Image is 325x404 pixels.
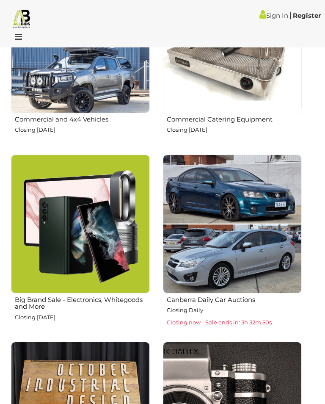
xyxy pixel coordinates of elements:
h2: Big Brand Sale - Electronics, Whitegoods and More [15,294,150,310]
img: Allbids.com.au [12,8,32,28]
img: Big Brand Sale - Electronics, Whitegoods and More [11,155,150,293]
p: Closing [DATE] [15,125,150,135]
a: Sign In [259,11,288,19]
a: Register [293,11,321,19]
p: Closing [DATE] [167,125,302,135]
p: Closing Daily [167,305,302,315]
h2: Commercial and 4x4 Vehicles [15,114,150,123]
a: Canberra Daily Car Auctions Closing Daily Closing now - Sale ends in: 3h 32m 50s [162,154,302,335]
span: | [289,11,292,20]
img: Canberra Daily Car Auctions [163,155,302,293]
span: Closing now - Sale ends in: 3h 32m 50s [167,319,272,326]
a: Big Brand Sale - Electronics, Whitegoods and More Closing [DATE] [11,154,150,335]
p: Closing [DATE] [15,313,150,322]
h2: Canberra Daily Car Auctions [167,294,302,304]
h2: Commercial Catering Equipment [167,114,302,123]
